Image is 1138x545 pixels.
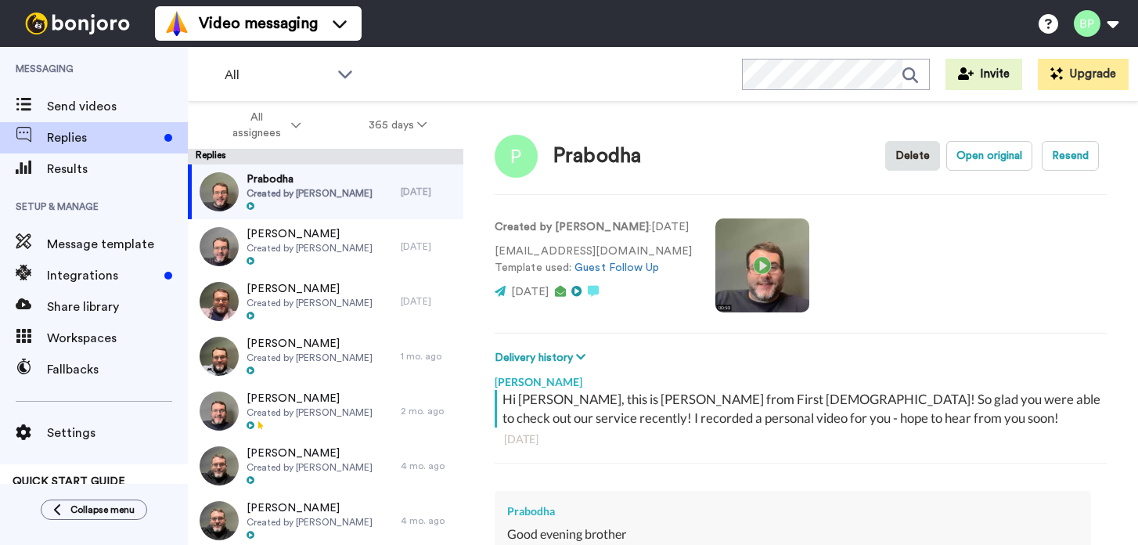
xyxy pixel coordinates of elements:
[247,406,373,419] span: Created by [PERSON_NAME]
[495,244,692,276] p: [EMAIL_ADDRESS][DOMAIN_NAME] Template used:
[47,160,188,179] span: Results
[335,111,461,139] button: 365 days
[401,405,456,417] div: 2 mo. ago
[401,514,456,527] div: 4 mo. ago
[191,103,335,147] button: All assignees
[247,391,373,406] span: [PERSON_NAME]
[47,298,188,316] span: Share library
[401,460,456,472] div: 4 mo. ago
[507,503,1079,519] div: Prabodha
[247,226,373,242] span: [PERSON_NAME]
[188,439,463,493] a: [PERSON_NAME]Created by [PERSON_NAME]4 mo. ago
[511,287,549,298] span: [DATE]
[502,390,1103,428] div: Hi [PERSON_NAME], this is [PERSON_NAME] from First [DEMOGRAPHIC_DATA]! So glad you were able to c...
[401,240,456,253] div: [DATE]
[1042,141,1099,171] button: Resend
[574,262,659,273] a: Guest Follow Up
[1038,59,1129,90] button: Upgrade
[19,13,136,34] img: bj-logo-header-white.svg
[188,274,463,329] a: [PERSON_NAME]Created by [PERSON_NAME][DATE]
[401,186,456,198] div: [DATE]
[164,11,189,36] img: vm-color.svg
[495,366,1107,390] div: [PERSON_NAME]
[188,329,463,384] a: [PERSON_NAME]Created by [PERSON_NAME]1 mo. ago
[47,360,188,379] span: Fallbacks
[553,145,641,168] div: Prabodha
[401,350,456,363] div: 1 mo. ago
[200,227,239,266] img: eea0cf2f-2fa2-4564-804b-0498c203e7db-thumb.jpg
[200,337,239,376] img: 64aa3987-9ab0-4c1e-b1a4-c11dd91f5032-thumb.jpg
[188,149,463,164] div: Replies
[495,349,590,366] button: Delivery history
[200,446,239,485] img: 70655a4b-91f0-44ea-9cab-865b9651c82c-thumb.jpg
[247,187,373,200] span: Created by [PERSON_NAME]
[199,13,318,34] span: Video messaging
[945,59,1022,90] button: Invite
[41,500,147,520] button: Collapse menu
[13,476,125,487] span: QUICK START GUIDE
[495,222,649,233] strong: Created by [PERSON_NAME]
[247,352,373,364] span: Created by [PERSON_NAME]
[47,266,158,285] span: Integrations
[247,281,373,297] span: [PERSON_NAME]
[47,329,188,348] span: Workspaces
[47,128,158,147] span: Replies
[188,219,463,274] a: [PERSON_NAME]Created by [PERSON_NAME][DATE]
[200,172,239,211] img: cf52888a-eeee-4edf-b4cf-5cffdfed4f4d-thumb.jpg
[401,295,456,308] div: [DATE]
[200,282,239,321] img: 740e642d-2622-4861-af89-afeadca19775-thumb.jpg
[247,516,373,529] span: Created by [PERSON_NAME]
[504,431,1097,447] div: [DATE]
[225,110,288,141] span: All assignees
[507,525,1079,543] div: Good evening brother
[70,503,135,516] span: Collapse menu
[247,461,373,474] span: Created by [PERSON_NAME]
[946,141,1032,171] button: Open original
[47,97,188,116] span: Send videos
[200,501,239,540] img: 60ffcedb-d69f-4023-a8f7-40658d4c90c4-thumb.jpg
[247,171,373,187] span: Prabodha
[885,141,940,171] button: Delete
[225,66,330,85] span: All
[495,135,538,178] img: Image of Prabodha
[247,242,373,254] span: Created by [PERSON_NAME]
[47,424,188,442] span: Settings
[188,384,463,439] a: [PERSON_NAME]Created by [PERSON_NAME]2 mo. ago
[200,392,239,431] img: f140bbbf-bd1e-416a-87ea-b6142943431d-thumb.jpg
[495,219,692,236] p: : [DATE]
[247,336,373,352] span: [PERSON_NAME]
[188,164,463,219] a: PrabodhaCreated by [PERSON_NAME][DATE]
[247,446,373,461] span: [PERSON_NAME]
[47,235,188,254] span: Message template
[247,297,373,309] span: Created by [PERSON_NAME]
[247,500,373,516] span: [PERSON_NAME]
